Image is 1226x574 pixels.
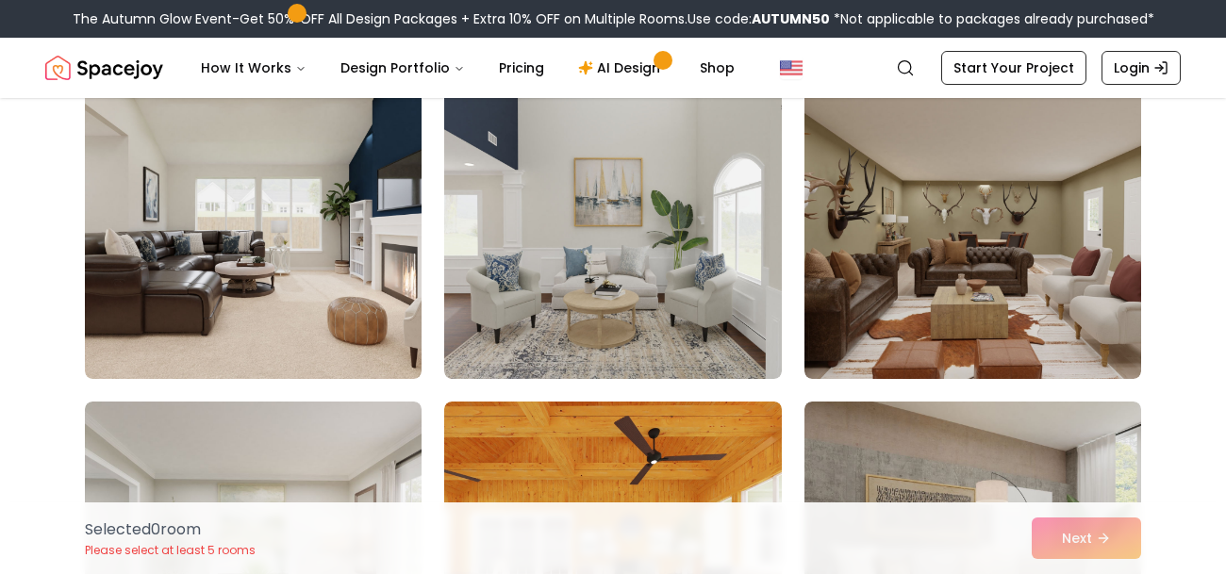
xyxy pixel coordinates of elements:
button: Design Portfolio [325,49,480,87]
img: Room room-1 [85,77,422,379]
span: *Not applicable to packages already purchased* [830,9,1154,28]
a: Pricing [484,49,559,87]
a: Login [1102,51,1181,85]
img: Room room-3 [804,77,1141,379]
img: Room room-2 [444,77,781,379]
img: United States [780,57,803,79]
nav: Main [186,49,750,87]
nav: Global [45,38,1181,98]
a: AI Design [563,49,681,87]
a: Start Your Project [941,51,1086,85]
button: How It Works [186,49,322,87]
div: The Autumn Glow Event-Get 50% OFF All Design Packages + Extra 10% OFF on Multiple Rooms. [73,9,1154,28]
a: Shop [685,49,750,87]
a: Spacejoy [45,49,163,87]
p: Selected 0 room [85,518,256,541]
span: Use code: [688,9,830,28]
p: Please select at least 5 rooms [85,543,256,558]
b: AUTUMN50 [752,9,830,28]
img: Spacejoy Logo [45,49,163,87]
